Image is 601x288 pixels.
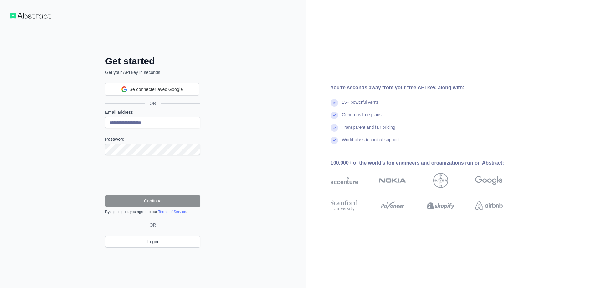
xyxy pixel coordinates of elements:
div: Transparent and fair pricing [342,124,395,137]
span: OR [147,222,159,228]
img: stanford university [331,199,358,212]
img: nokia [379,173,406,188]
img: payoneer [379,199,406,212]
div: 100,000+ of the world's top engineers and organizations run on Abstract: [331,159,523,167]
img: Workflow [10,13,51,19]
span: OR [145,100,161,107]
div: World-class technical support [342,137,399,149]
button: Continue [105,195,200,207]
div: Generous free plans [342,112,382,124]
span: Se connecter avec Google [130,86,183,93]
img: check mark [331,112,338,119]
img: bayer [433,173,448,188]
iframe: reCAPTCHA [105,163,200,187]
img: airbnb [475,199,503,212]
div: You're seconds away from your free API key, along with: [331,84,523,92]
img: check mark [331,137,338,144]
p: Get your API key in seconds [105,69,200,76]
label: Email address [105,109,200,115]
div: Se connecter avec Google [105,83,199,96]
a: Login [105,236,200,248]
div: 15+ powerful API's [342,99,378,112]
a: Terms of Service [158,210,186,214]
img: check mark [331,99,338,107]
div: By signing up, you agree to our . [105,209,200,214]
label: Password [105,136,200,142]
img: check mark [331,124,338,132]
img: shopify [427,199,455,212]
img: google [475,173,503,188]
h2: Get started [105,55,200,67]
img: accenture [331,173,358,188]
